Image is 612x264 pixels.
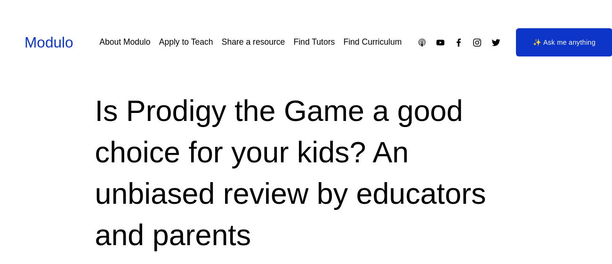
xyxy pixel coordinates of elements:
[472,38,482,48] a: Instagram
[491,38,501,48] a: Twitter
[435,38,445,48] a: YouTube
[159,34,213,50] a: Apply to Teach
[222,34,285,50] a: Share a resource
[24,34,73,51] a: Modulo
[95,90,517,256] h1: Is Prodigy the Game a good choice for your kids? An unbiased review by educators and parents
[294,34,335,50] a: Find Tutors
[454,38,464,48] a: Facebook
[417,38,427,48] a: Apple Podcasts
[343,34,402,50] a: Find Curriculum
[99,34,150,50] a: About Modulo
